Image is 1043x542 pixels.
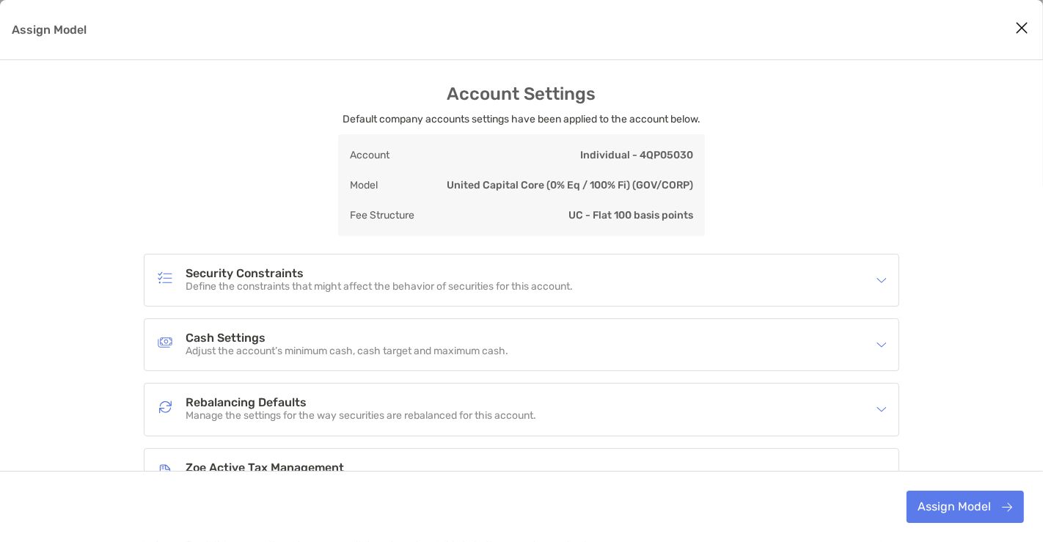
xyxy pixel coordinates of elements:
button: Close modal [1011,18,1033,40]
div: icon arrowCash SettingsCash SettingsAdjust the account’s minimum cash, cash target and maximum cash. [144,319,899,370]
img: icon arrow [877,275,887,285]
h4: Security Constraints [186,268,573,280]
button: Assign Model [907,491,1024,523]
img: icon arrow [877,469,887,480]
div: icon arrowSecurity ConstraintsSecurity ConstraintsDefine the constraints that might affect the be... [144,254,899,306]
p: United Capital Core (0% Eq / 100% Fi) (GOV/CORP) [447,176,693,194]
h3: Account Settings [447,84,596,104]
p: Fee Structure [350,206,414,224]
img: icon arrow [877,340,887,350]
h4: Zoe Active Tax Management [186,462,412,475]
p: Define the constraints that might affect the behavior of securities for this account. [186,281,573,293]
p: Manage the settings for the way securities are rebalanced for this account. [186,410,536,422]
h4: Cash Settings [186,332,508,345]
img: Cash Settings [156,334,174,351]
img: Rebalancing Defaults [156,398,174,416]
p: Adjust the account’s minimum cash, cash target and maximum cash. [186,345,508,358]
img: Security Constraints [156,269,174,287]
img: Zoe Active Tax Management [156,463,174,480]
p: Account [350,146,389,164]
div: icon arrowRebalancing DefaultsRebalancing DefaultsManage the settings for the way securities are ... [144,384,899,435]
p: UC - Flat 100 basis points [568,206,693,224]
p: Individual - 4QP05030 [580,146,693,164]
p: Default company accounts settings have been applied to the account below. [343,110,700,128]
div: icon arrowZoe Active Tax ManagementZoe Active Tax ManagementEnable tax Loss harvesting and set a ... [144,449,899,500]
h4: Rebalancing Defaults [186,397,536,409]
p: Assign Model [12,21,87,39]
p: Model [350,176,378,194]
img: icon arrow [877,404,887,414]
